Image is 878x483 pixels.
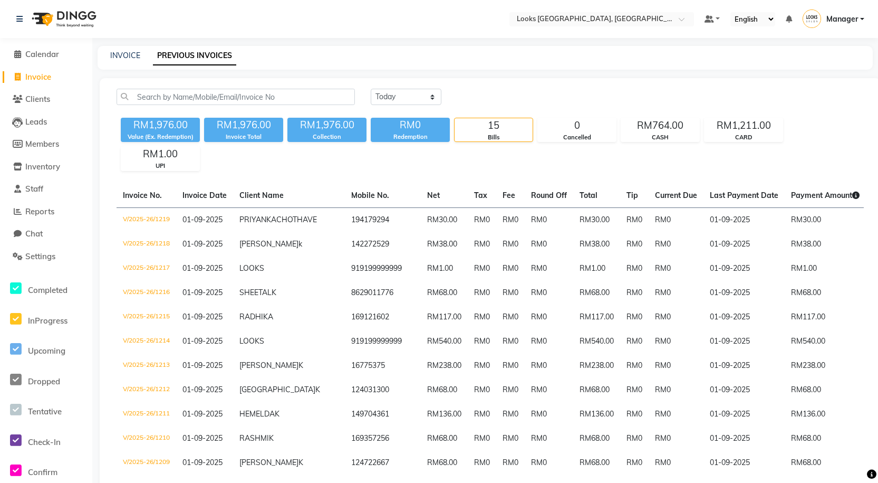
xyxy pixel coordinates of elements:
[573,207,620,232] td: RM30.00
[538,133,616,142] div: Cancelled
[620,329,649,354] td: RM0
[503,191,515,200] span: Fee
[525,281,573,305] td: RM0
[25,229,43,239] span: Chat
[421,281,468,305] td: RM68.00
[621,118,699,133] div: RM764.00
[468,451,496,475] td: RM0
[345,378,421,402] td: 124031300
[791,191,860,200] span: Payment Amount
[239,239,298,249] span: [PERSON_NAME]
[239,409,275,419] span: HEMELDA
[649,232,703,257] td: RM0
[25,94,50,104] span: Clients
[620,354,649,378] td: RM0
[3,49,90,61] a: Calendar
[345,207,421,232] td: 194179294
[345,305,421,329] td: 169121602
[474,191,487,200] span: Tax
[182,312,223,321] span: 01-09-2025
[28,316,67,326] span: InProgress
[275,409,279,419] span: K
[117,281,176,305] td: V/2025-26/1216
[785,354,866,378] td: RM238.00
[182,458,223,467] span: 01-09-2025
[421,354,468,378] td: RM238.00
[25,206,54,216] span: Reports
[121,118,200,132] div: RM1,976.00
[649,378,703,402] td: RM0
[182,239,223,249] span: 01-09-2025
[117,354,176,378] td: V/2025-26/1213
[620,232,649,257] td: RM0
[525,427,573,451] td: RM0
[703,329,785,354] td: 01-09-2025
[351,191,389,200] span: Mobile No.
[421,207,468,232] td: RM30.00
[27,4,99,34] img: logo
[468,329,496,354] td: RM0
[468,207,496,232] td: RM0
[496,402,525,427] td: RM0
[117,232,176,257] td: V/2025-26/1218
[649,451,703,475] td: RM0
[785,402,866,427] td: RM136.00
[121,162,199,171] div: UPI
[468,305,496,329] td: RM0
[276,215,317,224] span: CHOTHAVE
[298,239,302,249] span: k
[703,354,785,378] td: 01-09-2025
[803,10,821,28] img: Manager
[703,427,785,451] td: 01-09-2025
[345,281,421,305] td: 8629011776
[182,263,223,273] span: 01-09-2025
[25,162,60,172] span: Inventory
[315,385,320,394] span: K
[703,232,785,257] td: 01-09-2025
[25,49,59,59] span: Calendar
[182,191,227,200] span: Invoice Date
[626,191,638,200] span: Tip
[3,206,90,218] a: Reports
[468,402,496,427] td: RM0
[3,71,90,83] a: Invoice
[421,257,468,281] td: RM1.00
[239,263,264,273] span: LOOKS
[3,138,90,150] a: Members
[468,232,496,257] td: RM0
[239,361,298,370] span: [PERSON_NAME]
[421,329,468,354] td: RM540.00
[3,228,90,240] a: Chat
[620,207,649,232] td: RM0
[117,257,176,281] td: V/2025-26/1217
[25,72,51,82] span: Invoice
[28,467,57,477] span: Confirm
[525,378,573,402] td: RM0
[123,191,162,200] span: Invoice No.
[496,305,525,329] td: RM0
[785,257,866,281] td: RM1.00
[239,191,284,200] span: Client Name
[287,132,366,141] div: Collection
[204,132,283,141] div: Invoice Total
[525,329,573,354] td: RM0
[573,378,620,402] td: RM68.00
[573,427,620,451] td: RM68.00
[117,451,176,475] td: V/2025-26/1209
[620,402,649,427] td: RM0
[573,329,620,354] td: RM540.00
[496,207,525,232] td: RM0
[25,117,47,127] span: Leads
[655,191,697,200] span: Current Due
[427,191,440,200] span: Net
[3,93,90,106] a: Clients
[705,118,783,133] div: RM1,211.00
[110,51,140,60] a: INVOICE
[703,257,785,281] td: 01-09-2025
[182,288,223,297] span: 01-09-2025
[182,336,223,346] span: 01-09-2025
[649,354,703,378] td: RM0
[496,378,525,402] td: RM0
[525,402,573,427] td: RM0
[287,118,366,132] div: RM1,976.00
